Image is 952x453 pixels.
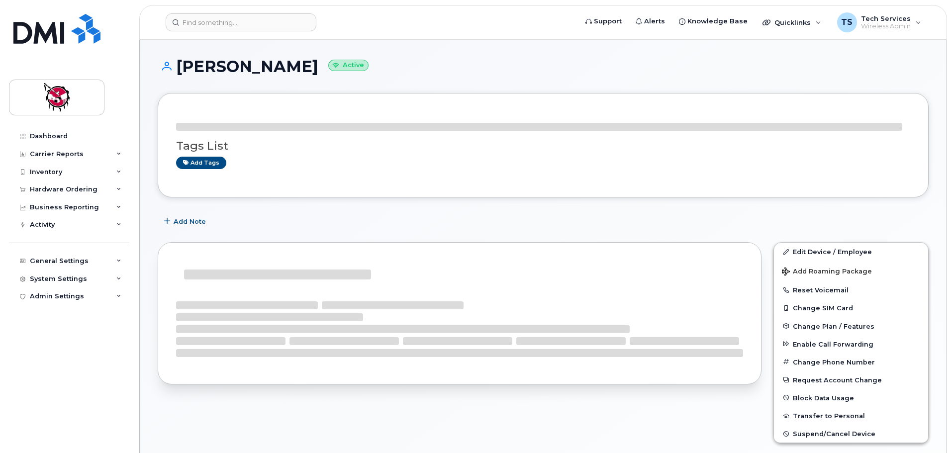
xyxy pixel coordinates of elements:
[774,353,928,371] button: Change Phone Number
[774,335,928,353] button: Enable Call Forwarding
[774,317,928,335] button: Change Plan / Features
[793,322,874,330] span: Change Plan / Features
[782,268,872,277] span: Add Roaming Package
[774,425,928,443] button: Suspend/Cancel Device
[774,281,928,299] button: Reset Voicemail
[774,407,928,425] button: Transfer to Personal
[774,371,928,389] button: Request Account Change
[328,60,369,71] small: Active
[774,389,928,407] button: Block Data Usage
[158,212,214,230] button: Add Note
[174,217,206,226] span: Add Note
[774,243,928,261] a: Edit Device / Employee
[158,58,929,75] h1: [PERSON_NAME]
[774,261,928,281] button: Add Roaming Package
[793,340,873,348] span: Enable Call Forwarding
[793,430,875,438] span: Suspend/Cancel Device
[774,299,928,317] button: Change SIM Card
[176,157,226,169] a: Add tags
[176,140,910,152] h3: Tags List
